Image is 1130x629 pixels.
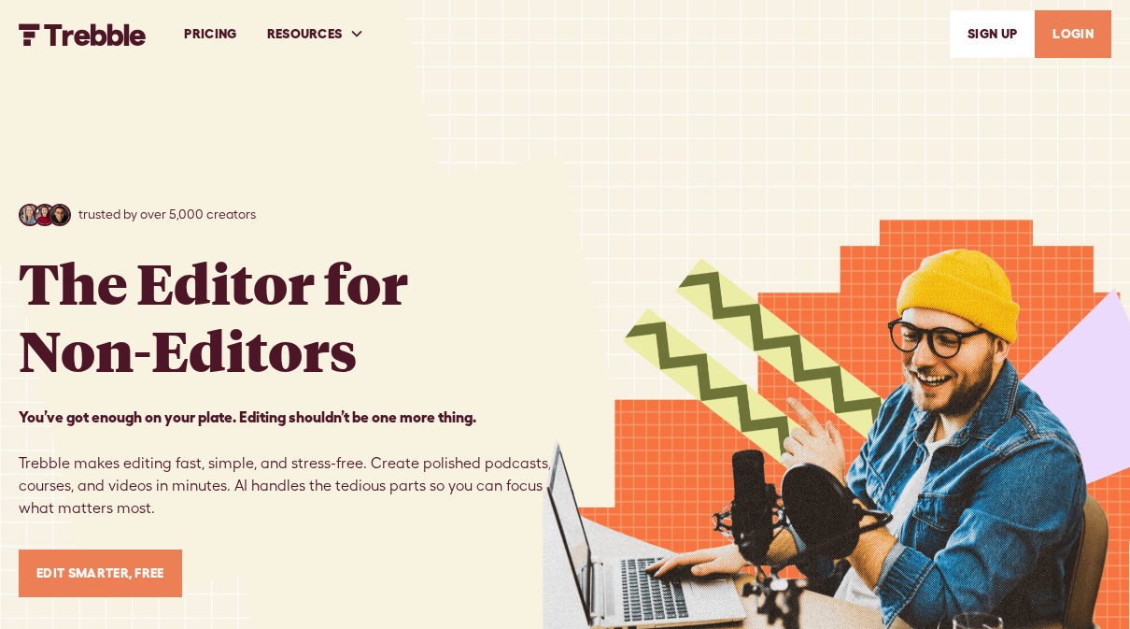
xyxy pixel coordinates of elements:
[19,21,147,45] a: home
[19,550,182,597] a: Edit Smarter, Free
[19,23,147,46] img: Trebble FM Logo
[19,406,565,520] p: Trebble makes editing fast, simple, and stress-free. Create polished podcasts, courses, and video...
[267,24,343,44] div: RESOURCES
[19,249,408,383] h1: The Editor for Non-Editors
[169,2,251,66] a: PRICING
[252,2,380,66] div: RESOURCES
[78,205,256,224] p: trusted by over 5,000 creators
[950,10,1035,58] a: SIGn UP
[19,408,476,425] strong: You’ve got enough on your plate. Editing shouldn’t be one more thing. ‍
[1035,10,1111,58] a: LOGIN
